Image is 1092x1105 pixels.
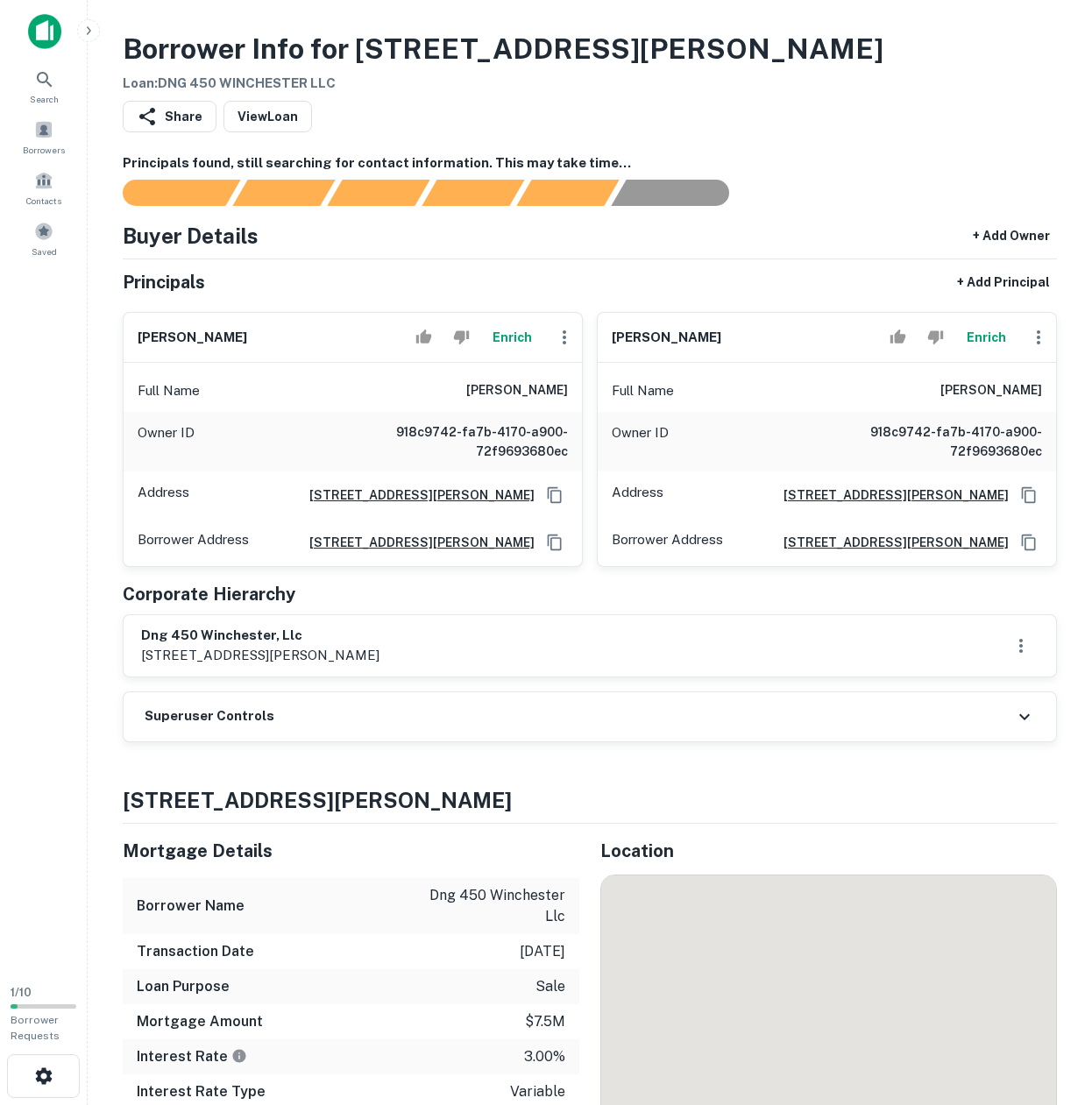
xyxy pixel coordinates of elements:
a: [STREET_ADDRESS][PERSON_NAME] [769,533,1009,552]
h4: Buyer Details [123,220,259,251]
h6: [PERSON_NAME] [466,380,568,401]
button: Accept [883,320,913,355]
p: variable [510,1081,565,1102]
p: Owner ID [612,422,669,461]
button: Enrich [958,320,1014,355]
a: ViewLoan [223,101,312,132]
p: sale [535,976,565,997]
svg: The interest rates displayed on the website are for informational purposes only and may be report... [231,1048,247,1064]
div: AI fulfillment process complete. [612,180,750,206]
a: [STREET_ADDRESS][PERSON_NAME] [295,533,535,552]
h6: Principals found, still searching for contact information. This may take time... [123,153,1057,174]
button: Copy Address [542,482,568,508]
p: Full Name [138,380,200,401]
h6: 918c9742-fa7b-4170-a900-72f9693680ec [832,422,1042,461]
p: Borrower Address [612,529,723,556]
span: Search [30,92,59,106]
p: [DATE] [520,941,565,962]
button: Reject [920,320,951,355]
h6: Superuser Controls [145,706,274,726]
span: Borrowers [23,143,65,157]
p: [STREET_ADDRESS][PERSON_NAME] [141,645,379,666]
img: capitalize-icon.png [28,14,61,49]
span: Contacts [26,194,61,208]
button: + Add Principal [950,266,1057,298]
h6: dng 450 winchester, llc [141,626,379,646]
h5: Corporate Hierarchy [123,581,295,607]
a: [STREET_ADDRESS][PERSON_NAME] [295,485,535,505]
h6: [PERSON_NAME] [612,328,721,348]
h5: Principals [123,269,205,295]
a: [STREET_ADDRESS][PERSON_NAME] [769,485,1009,505]
p: dng 450 winchester llc [408,885,565,927]
p: Address [612,482,663,508]
span: 1 / 10 [11,986,32,999]
h6: Loan Purpose [137,976,230,997]
h6: Loan : DNG 450 WINCHESTER LLC [123,74,883,94]
button: Copy Address [1016,482,1042,508]
p: Address [138,482,189,508]
p: Full Name [612,380,674,401]
h6: Transaction Date [137,941,254,962]
h6: 918c9742-fa7b-4170-a900-72f9693680ec [358,422,568,461]
div: Principals found, AI now looking for contact information... [422,180,524,206]
h6: Interest Rate [137,1046,247,1067]
h6: Borrower Name [137,896,245,917]
a: Saved [5,215,82,262]
h6: [PERSON_NAME] [138,328,247,348]
button: Copy Address [542,529,568,556]
span: Borrower Requests [11,1014,60,1042]
h6: [PERSON_NAME] [940,380,1042,401]
button: Accept [408,320,439,355]
iframe: Chat Widget [1004,965,1092,1049]
p: Borrower Address [138,529,249,556]
span: Saved [32,244,57,259]
h6: Mortgage Amount [137,1011,263,1032]
button: Reject [446,320,477,355]
div: Your request is received and processing... [232,180,335,206]
div: Principals found, still searching for contact information. This may take time... [516,180,619,206]
p: $7.5m [525,1011,565,1032]
p: 3.00% [524,1046,565,1067]
h4: [STREET_ADDRESS][PERSON_NAME] [123,784,1057,816]
p: Owner ID [138,422,195,461]
h5: Location [600,838,1057,864]
h6: Interest Rate Type [137,1081,266,1102]
a: Search [5,62,82,110]
button: Enrich [484,320,540,355]
h5: Mortgage Details [123,838,579,864]
div: Documents found, AI parsing details... [327,180,429,206]
h3: Borrower Info for [STREET_ADDRESS][PERSON_NAME] [123,28,883,70]
button: Share [123,101,216,132]
button: + Add Owner [966,220,1057,251]
button: Copy Address [1016,529,1042,556]
a: Borrowers [5,113,82,160]
div: Sending borrower request to AI... [102,180,233,206]
a: Contacts [5,164,82,211]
